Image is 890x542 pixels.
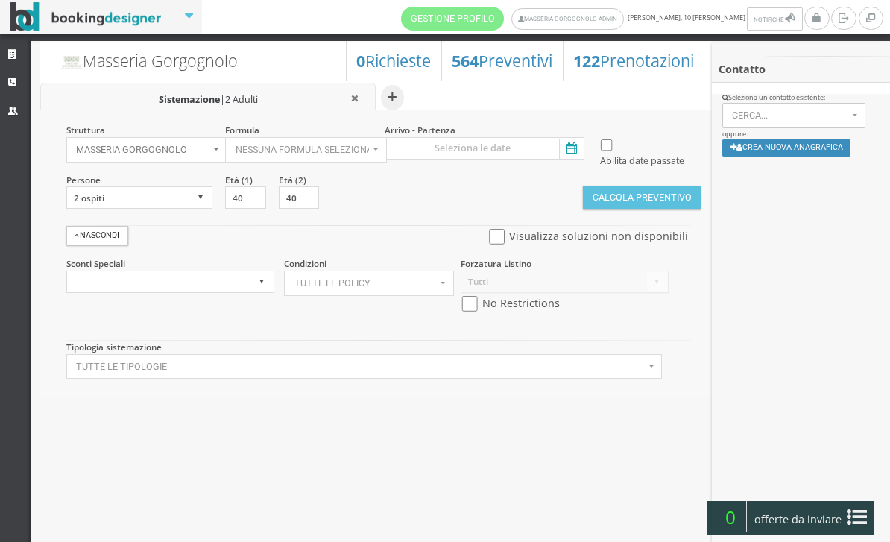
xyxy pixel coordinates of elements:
button: Crea nuova anagrafica [722,139,851,157]
a: Masseria Gorgognolo Admin [511,8,624,30]
span: Cerca... [732,110,848,121]
img: BookingDesigner.com [10,2,162,31]
div: oppure: [712,93,890,166]
span: 0 [714,501,747,532]
div: Seleziona un contatto esistente: [722,93,880,103]
button: Cerca... [722,103,866,128]
button: Notifiche [747,7,802,31]
span: [PERSON_NAME], 10 [PERSON_NAME] [401,7,804,31]
b: Contatto [719,62,766,76]
span: offerte da inviare [750,508,847,532]
a: Gestione Profilo [401,7,504,31]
